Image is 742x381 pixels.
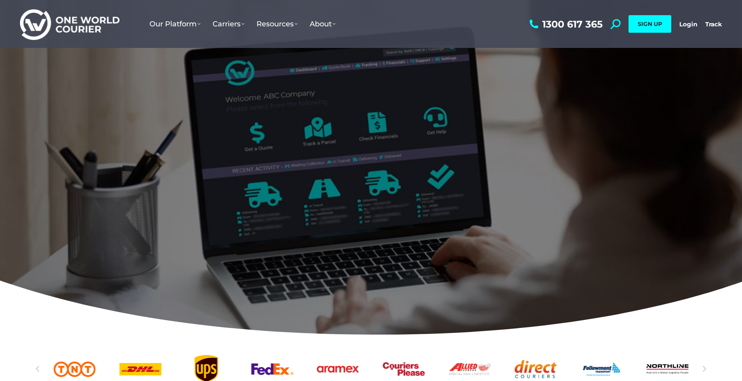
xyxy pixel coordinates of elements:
[629,15,671,33] a: SIGN UP
[705,20,722,28] a: Track
[20,8,119,40] img: One World Courier
[638,20,662,28] span: SIGN UP
[143,12,207,36] a: Our Platform
[527,19,603,29] a: 1300 617 365
[213,20,245,28] span: Carriers
[149,20,201,28] span: Our Platform
[679,20,697,28] a: Login
[207,12,251,36] a: Carriers
[310,20,336,28] span: About
[257,20,298,28] span: Resources
[304,12,342,36] a: About
[251,12,304,36] a: Resources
